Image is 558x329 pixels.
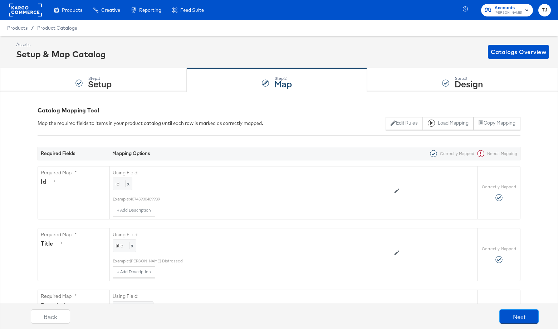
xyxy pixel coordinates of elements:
span: Accounts [495,4,522,12]
div: [PERSON_NAME] Distressed [130,258,390,264]
span: [PERSON_NAME] [495,10,522,16]
span: / [28,25,37,31]
div: Step: 3 [455,76,483,81]
label: Required Map: * [41,293,107,300]
strong: Map [274,78,292,89]
strong: Required Fields [41,150,75,156]
div: Step: 2 [274,76,292,81]
strong: Mapping Options [112,150,150,156]
div: Example: [113,258,130,264]
div: 40745930489989 [130,196,390,202]
button: + Add Description [113,266,155,278]
label: Using Field: [113,293,390,300]
label: Using Field: [113,169,390,176]
button: Next [499,309,539,324]
button: + Add Description [113,205,155,216]
a: Product Catalogs [37,25,77,31]
div: title [41,240,65,248]
button: Load Mapping [423,117,474,130]
div: Needs Mapping [474,150,517,157]
div: Map the required fields to items in your product catalog until each row is marked as correctly ma... [38,120,263,127]
span: Products [7,25,28,31]
label: Required Map: * [41,231,107,238]
span: title [116,242,123,249]
span: TJ [541,6,548,14]
span: x [129,242,133,249]
button: Accounts[PERSON_NAME] [481,4,533,16]
label: Required Map: * [41,169,107,176]
button: Back [31,309,70,324]
button: Copy Mapping [474,117,520,130]
span: Catalogs Overview [491,47,546,57]
button: Edit Rules [386,117,422,130]
strong: Design [455,78,483,89]
div: Catalog Mapping Tool [38,106,520,115]
div: Example: [113,196,130,202]
button: TJ [538,4,551,16]
span: id [116,180,119,187]
div: Setup & Map Catalog [16,48,106,60]
div: Step: 1 [88,76,112,81]
div: id [41,178,58,186]
strong: Setup [88,78,112,89]
span: Reporting [139,7,161,13]
label: Correctly Mapped [482,246,516,252]
span: Products [62,7,82,13]
span: Creative [101,7,120,13]
span: x [125,180,129,187]
label: Using Field: [113,231,390,238]
div: Correctly Mapped [427,150,474,157]
div: Assets [16,41,106,48]
label: Correctly Mapped [482,184,516,190]
span: Feed Suite [180,7,204,13]
button: Catalogs Overview [488,45,549,59]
